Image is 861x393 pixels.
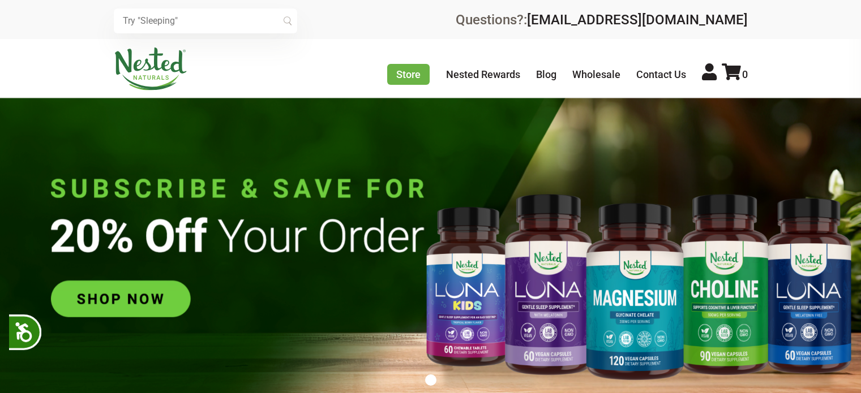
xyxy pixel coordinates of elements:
a: Nested Rewards [446,68,520,80]
a: Contact Us [636,68,686,80]
iframe: Button to open loyalty program pop-up [691,348,850,382]
a: Wholesale [572,68,620,80]
a: Store [387,64,430,85]
a: Blog [536,68,556,80]
div: Questions?: [456,13,748,27]
a: 0 [722,68,748,80]
a: [EMAIL_ADDRESS][DOMAIN_NAME] [527,12,748,28]
button: 1 of 1 [425,374,436,386]
img: Nested Naturals [114,47,187,90]
span: 0 [742,68,748,80]
input: Try "Sleeping" [114,8,297,33]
